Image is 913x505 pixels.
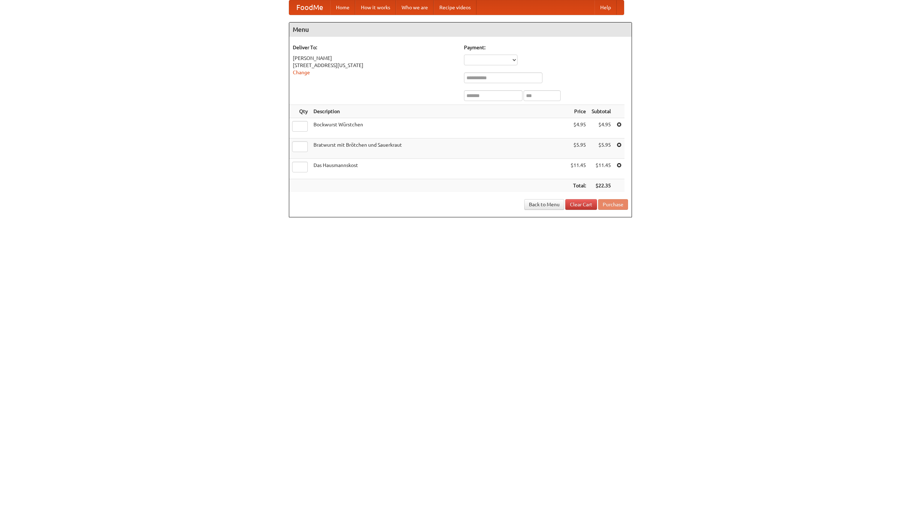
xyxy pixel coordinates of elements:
[311,105,568,118] th: Description
[595,0,617,15] a: Help
[293,44,457,51] h5: Deliver To:
[568,118,589,138] td: $4.95
[589,118,614,138] td: $4.95
[289,0,330,15] a: FoodMe
[598,199,628,210] button: Purchase
[565,199,597,210] a: Clear Cart
[434,0,476,15] a: Recipe videos
[311,138,568,159] td: Bratwurst mit Brötchen und Sauerkraut
[311,159,568,179] td: Das Hausmannskost
[311,118,568,138] td: Bockwurst Würstchen
[293,62,457,69] div: [STREET_ADDRESS][US_STATE]
[568,159,589,179] td: $11.45
[589,138,614,159] td: $5.95
[289,22,632,37] h4: Menu
[330,0,355,15] a: Home
[589,179,614,192] th: $22.35
[293,70,310,75] a: Change
[568,179,589,192] th: Total:
[355,0,396,15] a: How it works
[589,105,614,118] th: Subtotal
[289,105,311,118] th: Qty
[589,159,614,179] td: $11.45
[464,44,628,51] h5: Payment:
[293,55,457,62] div: [PERSON_NAME]
[568,138,589,159] td: $5.95
[524,199,564,210] a: Back to Menu
[396,0,434,15] a: Who we are
[568,105,589,118] th: Price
